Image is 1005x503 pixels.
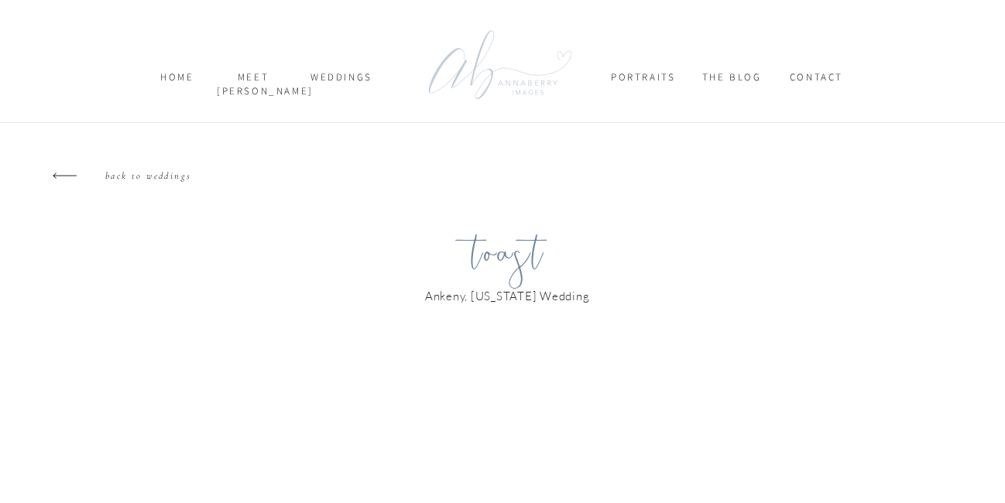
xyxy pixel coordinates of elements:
[692,70,771,98] a: THE BLOG
[217,70,290,98] a: meet [PERSON_NAME]
[778,70,855,98] a: CONTACT
[310,234,705,279] h2: Toast
[105,169,201,187] a: back to weddings
[151,70,204,98] a: home
[304,70,379,98] a: weddings
[611,70,674,98] a: Portraits
[420,288,595,305] h1: Ankeny, [US_STATE] Wedding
